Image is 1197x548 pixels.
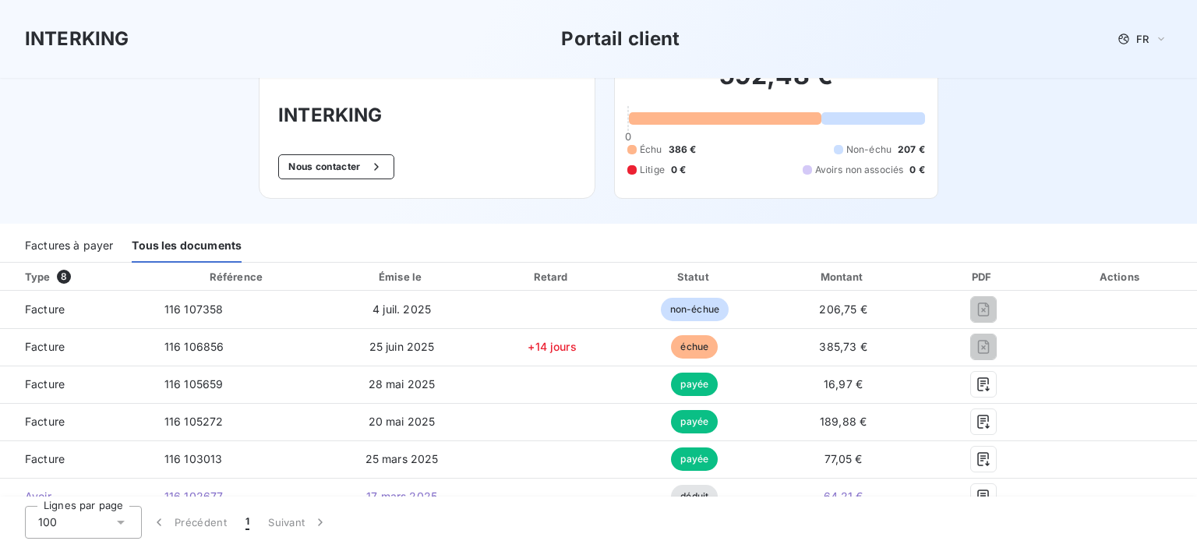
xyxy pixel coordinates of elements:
[373,302,431,316] span: 4 juil. 2025
[369,340,435,353] span: 25 juin 2025
[671,373,718,396] span: payée
[909,163,924,177] span: 0 €
[164,302,224,316] span: 116 107358
[259,506,337,539] button: Suivant
[366,490,437,503] span: 17 mars 2025
[627,60,925,107] h2: 592,48 €
[16,269,149,285] div: Type
[671,485,718,508] span: déduit
[671,335,718,359] span: échue
[561,25,680,53] h3: Portail client
[236,506,259,539] button: 1
[671,163,686,177] span: 0 €
[278,101,576,129] h3: INTERKING
[1136,33,1149,45] span: FR
[1048,269,1194,285] div: Actions
[38,514,57,530] span: 100
[819,340,867,353] span: 385,73 €
[12,377,139,392] span: Facture
[25,25,129,53] h3: INTERKING
[925,269,1042,285] div: PDF
[164,415,224,428] span: 116 105272
[164,377,224,391] span: 116 105659
[627,269,762,285] div: Statut
[669,143,697,157] span: 386 €
[210,270,263,283] div: Référence
[625,130,631,143] span: 0
[57,270,71,284] span: 8
[278,154,394,179] button: Nous contacter
[820,415,867,428] span: 189,88 €
[12,414,139,430] span: Facture
[824,490,863,503] span: 64,21 €
[12,489,139,504] span: Avoir
[768,269,919,285] div: Montant
[327,269,477,285] div: Émise le
[164,452,223,465] span: 116 103013
[824,452,863,465] span: 77,05 €
[365,452,439,465] span: 25 mars 2025
[132,230,242,263] div: Tous les documents
[640,143,662,157] span: Échu
[846,143,892,157] span: Non-échu
[819,302,867,316] span: 206,75 €
[671,410,718,433] span: payée
[164,490,224,503] span: 116 102677
[671,447,718,471] span: payée
[142,506,236,539] button: Précédent
[25,230,113,263] div: Factures à payer
[12,451,139,467] span: Facture
[12,339,139,355] span: Facture
[164,340,224,353] span: 116 106856
[369,415,436,428] span: 20 mai 2025
[245,514,249,530] span: 1
[369,377,436,391] span: 28 mai 2025
[898,143,925,157] span: 207 €
[815,163,904,177] span: Avoirs non associés
[483,269,621,285] div: Retard
[528,340,576,353] span: +14 jours
[824,377,863,391] span: 16,97 €
[640,163,665,177] span: Litige
[661,298,729,321] span: non-échue
[12,302,139,317] span: Facture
